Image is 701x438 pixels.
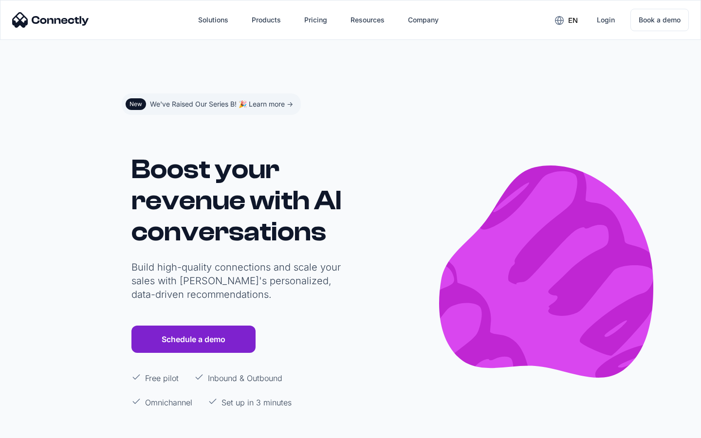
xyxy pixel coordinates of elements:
[150,97,293,111] div: We've Raised Our Series B! 🎉 Learn more ->
[131,326,256,353] a: Schedule a demo
[131,260,346,301] p: Build high-quality connections and scale your sales with [PERSON_NAME]'s personalized, data-drive...
[568,14,578,27] div: en
[145,397,192,408] p: Omnichannel
[589,8,623,32] a: Login
[12,12,89,28] img: Connectly Logo
[208,372,282,384] p: Inbound & Outbound
[350,13,385,27] div: Resources
[296,8,335,32] a: Pricing
[408,13,439,27] div: Company
[145,372,179,384] p: Free pilot
[129,100,142,108] div: New
[630,9,689,31] a: Book a demo
[304,13,327,27] div: Pricing
[198,13,228,27] div: Solutions
[221,397,292,408] p: Set up in 3 minutes
[252,13,281,27] div: Products
[10,420,58,435] aside: Language selected: English
[597,13,615,27] div: Login
[122,93,301,115] a: NewWe've Raised Our Series B! 🎉 Learn more ->
[19,421,58,435] ul: Language list
[131,154,346,247] h1: Boost your revenue with AI conversations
